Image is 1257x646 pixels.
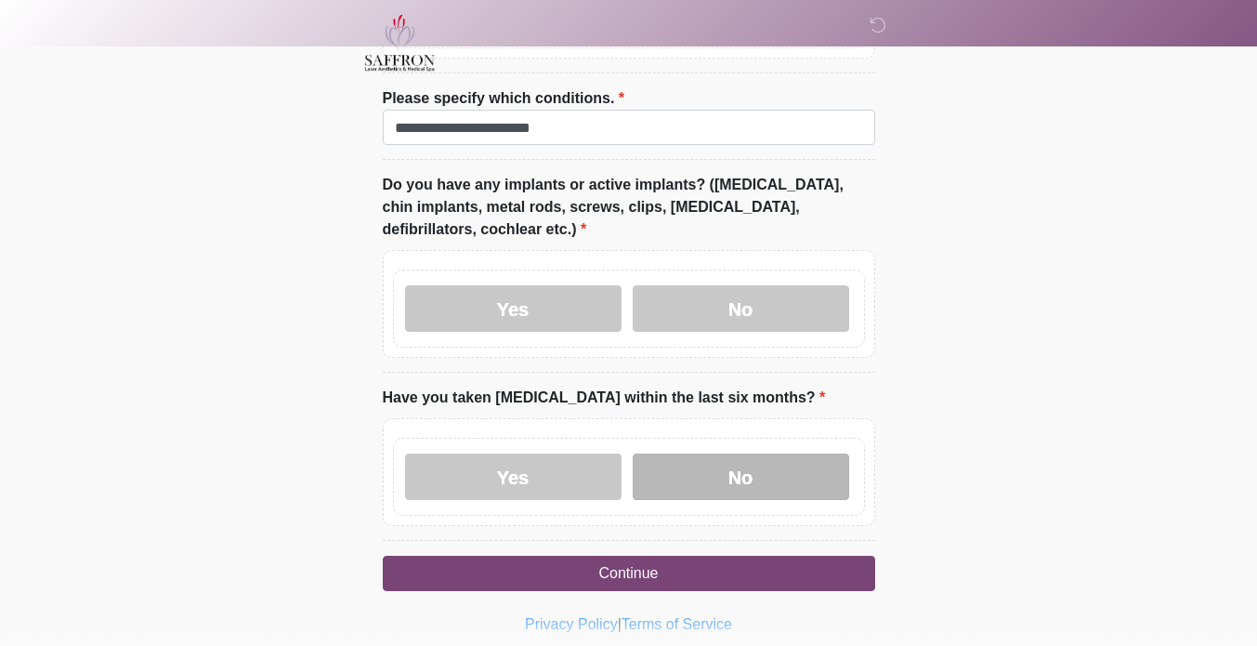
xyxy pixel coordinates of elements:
[364,14,437,72] img: Saffron Laser Aesthetics and Medical Spa Logo
[383,87,625,110] label: Please specify which conditions.
[405,454,622,500] label: Yes
[383,556,875,591] button: Continue
[405,285,622,332] label: Yes
[383,387,826,409] label: Have you taken [MEDICAL_DATA] within the last six months?
[633,285,849,332] label: No
[383,174,875,241] label: Do you have any implants or active implants? ([MEDICAL_DATA], chin implants, metal rods, screws, ...
[622,616,732,632] a: Terms of Service
[633,454,849,500] label: No
[525,616,618,632] a: Privacy Policy
[618,616,622,632] a: |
